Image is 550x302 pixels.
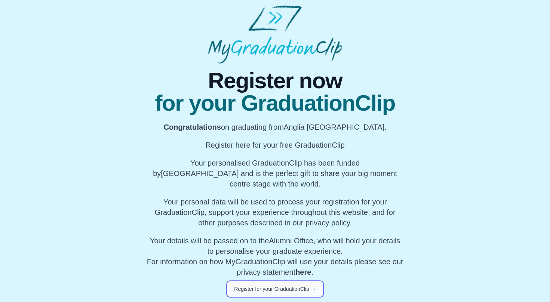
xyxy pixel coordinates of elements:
[147,70,404,92] span: Register now
[147,122,404,132] p: on graduating from Anglia [GEOGRAPHIC_DATA].
[228,282,322,296] button: Register for your GraduationClip →
[147,237,403,276] span: For information on how MyGraduationClip will use your details please see our privacy statement .
[269,237,313,245] span: Alumni Office
[147,92,404,114] span: for your GraduationClip
[295,268,311,276] a: here
[208,5,342,64] img: MyGraduationClip
[147,158,404,189] p: Your personalised GraduationClip has been funded by [GEOGRAPHIC_DATA] and is the perfect gift to ...
[147,197,404,228] p: Your personal data will be used to process your registration for your GraduationClip, support you...
[163,123,221,131] b: Congratulations
[147,140,404,150] p: Register here for your free GraduationClip
[150,237,400,255] span: Your details will be passed on to the , who will hold your details to personalise your graduate e...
